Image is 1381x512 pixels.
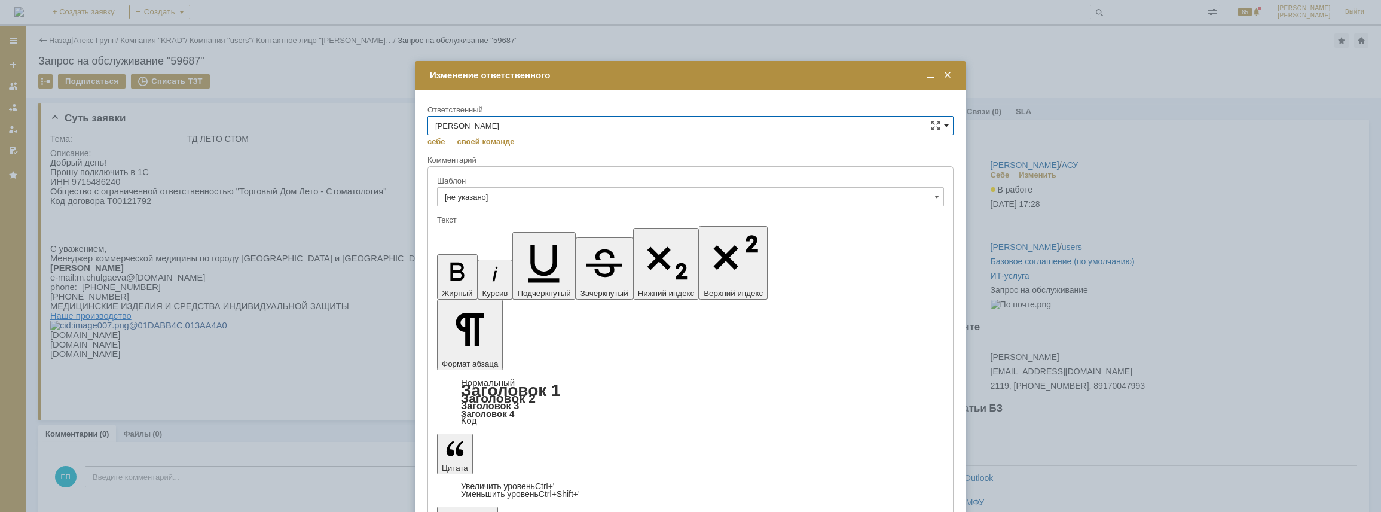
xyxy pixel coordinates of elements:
span: Зачеркнутый [580,289,628,298]
div: Текст [437,216,942,224]
a: Заголовок 1 [461,381,561,400]
span: Свернуть (Ctrl + M) [925,70,937,81]
a: себе [427,137,445,147]
a: Заголовок 3 [461,400,519,411]
button: Нижний индекс [633,228,699,300]
span: m [26,115,33,124]
a: своей команде [457,137,515,147]
div: Комментарий [427,155,954,166]
span: Цитата [442,464,468,473]
div: Изменение ответственного [430,70,954,81]
span: Курсив [482,289,508,298]
div: Цитата [437,483,944,498]
a: Заголовок 4 [461,409,514,419]
a: Код [461,416,477,426]
div: Формат абзаца [437,379,944,425]
button: Подчеркнутый [512,232,575,300]
button: Цитата [437,434,473,474]
a: Нормальный [461,377,515,388]
div: Шаблон [437,177,942,185]
button: Формат абзаца [437,300,503,370]
span: . [33,115,36,124]
button: Зачеркнутый [576,237,633,300]
button: Курсив [478,260,513,300]
button: Верхний индекс [699,226,768,300]
span: Жирный [442,289,473,298]
div: Ответственный [427,106,951,114]
a: Заголовок 2 [461,391,536,405]
span: Закрыть [942,70,954,81]
span: Нижний индекс [638,289,695,298]
span: Сложная форма [931,121,940,130]
button: Жирный [437,254,478,300]
span: Ctrl+Shift+' [539,489,580,499]
span: chulgaeva [36,115,76,124]
span: Формат абзаца [442,359,498,368]
a: Decrease [461,489,580,499]
span: Верхний индекс [704,289,763,298]
span: Подчеркнутый [517,289,570,298]
span: @[DOMAIN_NAME] [76,115,155,124]
a: Increase [461,481,555,491]
span: Ctrl+' [535,481,555,491]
